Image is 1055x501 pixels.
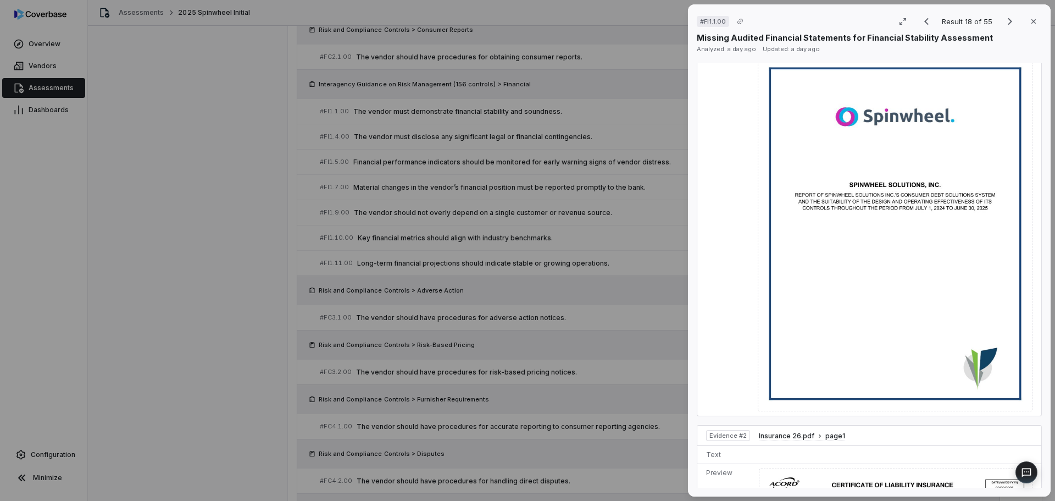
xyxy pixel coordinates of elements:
[700,17,726,26] span: # FI1.1.00
[759,432,814,441] span: Insurance 26.pdf
[759,432,845,441] button: Insurance 26.pdfpage1
[763,45,820,53] span: Updated: a day ago
[825,432,845,441] span: page 1
[915,15,937,28] button: Previous result
[697,45,756,53] span: Analyzed: a day ago
[999,15,1021,28] button: Next result
[758,56,1032,411] img: b718d77945c84f9f809e6a5c9fa4070b_original.jpg_w1200.jpg
[709,431,747,440] span: Evidence # 2
[697,32,993,43] p: Missing Audited Financial Statements for Financial Stability Assessment
[697,52,753,416] td: Preview
[730,12,750,31] button: Copy link
[942,15,995,27] p: Result 18 of 55
[697,446,754,464] td: Text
